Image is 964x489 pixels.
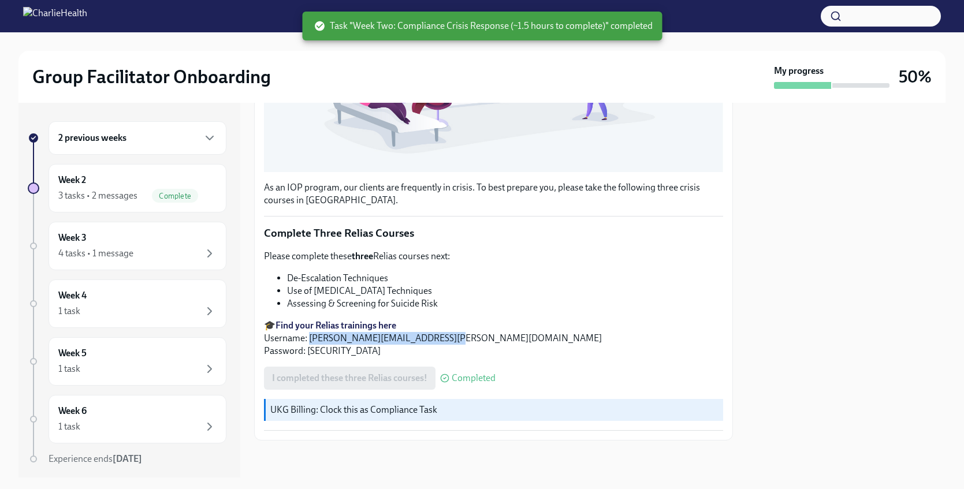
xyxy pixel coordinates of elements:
h3: 50% [899,66,932,87]
p: Complete Three Relias Courses [264,226,723,241]
strong: My progress [774,65,824,77]
li: Use of [MEDICAL_DATA] Techniques [287,285,723,297]
div: 4 tasks • 1 message [58,247,133,260]
p: 🎓 Username: [PERSON_NAME][EMAIL_ADDRESS][PERSON_NAME][DOMAIN_NAME] Password: [SECURITY_DATA] [264,319,723,357]
h6: Week 2 [58,174,86,186]
a: Week 41 task [28,279,226,328]
strong: three [352,251,373,262]
h6: Week 6 [58,405,87,417]
img: CharlieHealth [23,7,87,25]
span: Task "Week Two: Compliance Crisis Response (~1.5 hours to complete)" completed [314,20,653,32]
div: 3 tasks • 2 messages [58,189,137,202]
a: Week 23 tasks • 2 messagesComplete [28,164,226,212]
div: 1 task [58,305,80,318]
a: Week 61 task [28,395,226,443]
li: De-Escalation Techniques [287,272,723,285]
a: Week 51 task [28,337,226,386]
div: 1 task [58,363,80,375]
p: As an IOP program, our clients are frequently in crisis. To best prepare you, please take the fol... [264,181,723,207]
h6: Week 5 [58,347,87,360]
div: 2 previous weeks [49,121,226,155]
p: UKG Billing: Clock this as Compliance Task [270,404,719,416]
h6: Week 3 [58,232,87,244]
a: Find your Relias trainings here [276,320,396,331]
a: Week 34 tasks • 1 message [28,222,226,270]
h6: Week 4 [58,289,87,302]
span: Complete [152,192,198,200]
h6: 2 previous weeks [58,132,126,144]
strong: [DATE] [113,453,142,464]
span: Completed [452,374,496,383]
span: Experience ends [49,453,142,464]
li: Assessing & Screening for Suicide Risk [287,297,723,310]
div: 1 task [58,420,80,433]
p: Please complete these Relias courses next: [264,250,723,263]
h2: Group Facilitator Onboarding [32,65,271,88]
